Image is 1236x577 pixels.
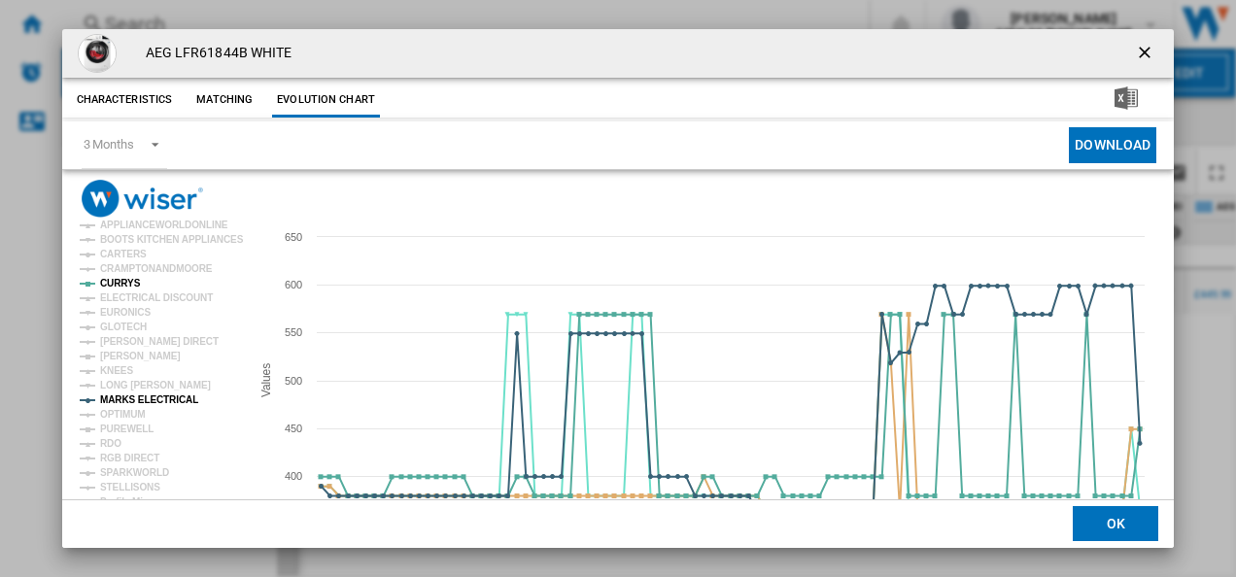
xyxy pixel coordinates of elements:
ng-md-icon: getI18NText('BUTTONS.CLOSE_DIALOG') [1135,43,1158,66]
tspan: [PERSON_NAME] DIRECT [100,336,219,347]
button: Characteristics [72,83,178,118]
img: logo_wiser_300x94.png [82,180,203,218]
tspan: 500 [285,375,302,387]
tspan: OPTIMUM [100,409,146,420]
tspan: LONG [PERSON_NAME] [100,380,211,390]
tspan: 550 [285,326,302,338]
img: LFR61844B_1_Supersize.jpg [78,34,117,73]
tspan: RGB DIRECT [100,453,159,463]
button: OK [1073,507,1158,542]
tspan: PUREWELL [100,424,154,434]
tspan: CARTERS [100,249,147,259]
tspan: BOOTS KITCHEN APPLIANCES [100,234,244,245]
tspan: [PERSON_NAME] [100,351,181,361]
button: Matching [182,83,267,118]
tspan: RDO [100,438,121,449]
tspan: SPARKWORLD [100,467,169,478]
tspan: 400 [285,470,302,482]
button: Evolution chart [272,83,380,118]
tspan: CURRYS [100,278,141,288]
button: getI18NText('BUTTONS.CLOSE_DIALOG') [1127,34,1166,73]
tspan: Profile Min [100,496,149,507]
md-dialog: Product popup [62,29,1175,549]
tspan: 650 [285,231,302,243]
tspan: Values [258,363,272,397]
tspan: 600 [285,279,302,290]
tspan: CRAMPTONANDMOORE [100,263,213,274]
tspan: ELECTRICAL DISCOUNT [100,292,213,303]
tspan: APPLIANCEWORLDONLINE [100,220,228,230]
tspan: MARKS ELECTRICAL [100,394,198,405]
button: Download in Excel [1083,83,1169,118]
tspan: KNEES [100,365,133,376]
button: Download [1069,127,1156,163]
tspan: EURONICS [100,307,151,318]
div: 3 Months [84,137,134,152]
tspan: 450 [285,423,302,434]
tspan: GLOTECH [100,322,147,332]
img: excel-24x24.png [1115,86,1138,110]
h4: AEG LFR61844B WHITE [136,44,292,63]
tspan: STELLISONS [100,482,160,492]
